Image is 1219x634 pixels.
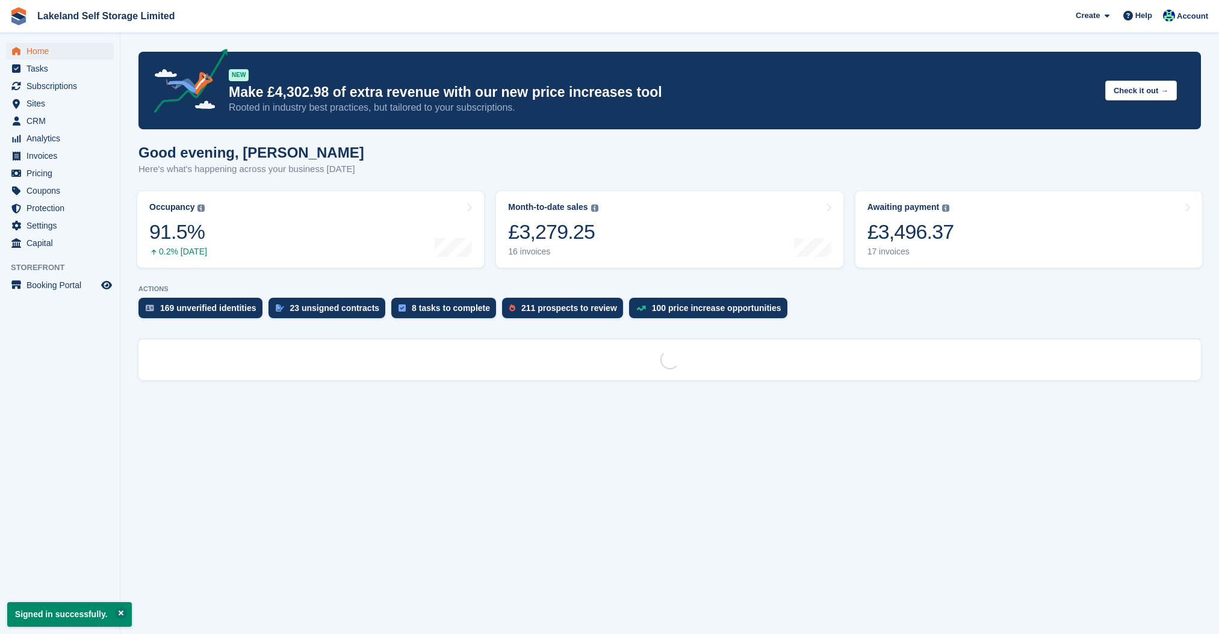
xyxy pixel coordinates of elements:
p: Here's what's happening across your business [DATE] [138,162,364,176]
div: 8 tasks to complete [412,303,490,313]
a: menu [6,130,114,147]
div: 0.2% [DATE] [149,247,207,257]
div: 23 unsigned contracts [290,303,380,313]
div: 100 price increase opportunities [652,303,781,313]
span: Home [26,43,99,60]
h1: Good evening, [PERSON_NAME] [138,144,364,161]
p: Make £4,302.98 of extra revenue with our new price increases tool [229,84,1096,101]
span: Account [1177,10,1208,22]
img: icon-info-grey-7440780725fd019a000dd9b08b2336e03edf1995a4989e88bcd33f0948082b44.svg [197,205,205,212]
span: Help [1135,10,1152,22]
span: Tasks [26,60,99,77]
div: £3,496.37 [867,220,954,244]
a: menu [6,217,114,234]
a: menu [6,95,114,112]
span: CRM [26,112,99,129]
span: Pricing [26,165,99,182]
a: menu [6,235,114,251]
a: Lakeland Self Storage Limited [33,6,180,26]
a: Awaiting payment £3,496.37 17 invoices [855,191,1202,268]
img: icon-info-grey-7440780725fd019a000dd9b08b2336e03edf1995a4989e88bcd33f0948082b44.svg [591,205,598,212]
span: Analytics [26,130,99,147]
a: 100 price increase opportunities [629,298,793,324]
a: menu [6,112,114,129]
a: 169 unverified identities [138,298,268,324]
img: contract_signature_icon-13c848040528278c33f63329250d36e43548de30e8caae1d1a13099fd9432cc5.svg [276,304,284,312]
div: Month-to-date sales [508,202,588,212]
div: 91.5% [149,220,207,244]
a: 211 prospects to review [502,298,629,324]
a: menu [6,165,114,182]
span: Sites [26,95,99,112]
span: Subscriptions [26,78,99,94]
a: 23 unsigned contracts [268,298,392,324]
a: Occupancy 91.5% 0.2% [DATE] [137,191,484,268]
a: menu [6,78,114,94]
a: Month-to-date sales £3,279.25 16 invoices [496,191,843,268]
a: menu [6,43,114,60]
span: Protection [26,200,99,217]
div: £3,279.25 [508,220,598,244]
span: Coupons [26,182,99,199]
img: Steve Aynsley [1163,10,1175,22]
p: Rooted in industry best practices, but tailored to your subscriptions. [229,101,1096,114]
img: prospect-51fa495bee0391a8d652442698ab0144808aea92771e9ea1ae160a38d050c398.svg [509,304,515,312]
span: Capital [26,235,99,251]
img: verify_identity-adf6edd0f0f0b5bbfe63781bf79b02c33cf7c696d77639b501bdc392416b5a36.svg [146,304,154,312]
img: stora-icon-8386f47178a22dfd0bd8f6a31ec36ba5ce8667c1dd55bd0f319d3a0aa187defe.svg [10,7,28,25]
div: 211 prospects to review [521,303,617,313]
span: Invoices [26,147,99,164]
p: Signed in successfully. [7,602,132,627]
span: Create [1076,10,1100,22]
img: price-adjustments-announcement-icon-8257ccfd72463d97f412b2fc003d46551f7dbcb40ab6d574587a9cd5c0d94... [144,49,228,117]
div: Occupancy [149,202,194,212]
a: menu [6,147,114,164]
a: Preview store [99,278,114,292]
a: menu [6,277,114,294]
div: Awaiting payment [867,202,940,212]
div: 16 invoices [508,247,598,257]
span: Booking Portal [26,277,99,294]
span: Storefront [11,262,120,274]
div: 17 invoices [867,247,954,257]
img: icon-info-grey-7440780725fd019a000dd9b08b2336e03edf1995a4989e88bcd33f0948082b44.svg [942,205,949,212]
img: price_increase_opportunities-93ffe204e8149a01c8c9dc8f82e8f89637d9d84a8eef4429ea346261dce0b2c0.svg [636,306,646,311]
button: Check it out → [1105,81,1177,100]
a: menu [6,60,114,77]
p: ACTIONS [138,285,1201,293]
a: menu [6,200,114,217]
div: NEW [229,69,249,81]
img: task-75834270c22a3079a89374b754ae025e5fb1db73e45f91037f5363f120a921f8.svg [399,304,406,312]
span: Settings [26,217,99,234]
a: 8 tasks to complete [391,298,502,324]
div: 169 unverified identities [160,303,256,313]
a: menu [6,182,114,199]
